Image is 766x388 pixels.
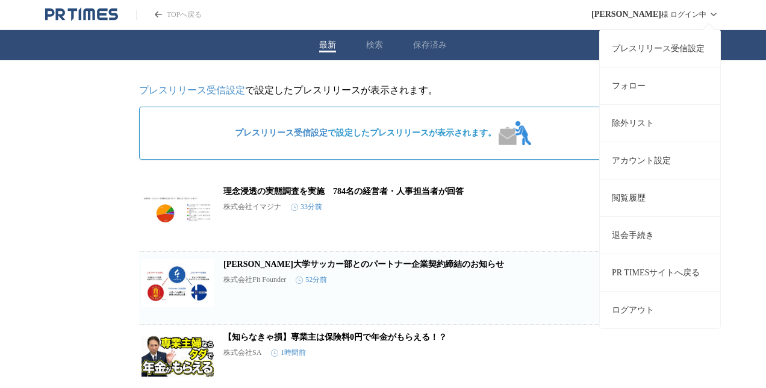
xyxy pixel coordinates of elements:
[600,67,720,104] a: フォロー
[223,202,281,212] p: 株式会社イマジナ
[600,216,720,254] a: 退会手続き
[223,187,464,196] a: 理念浸透の実態調査を実施 784名の経営者・人事担当者が回答
[600,30,720,67] a: プレスリリース受信設定
[296,275,327,285] time: 52分前
[223,348,261,358] p: 株式会社SA
[45,7,118,22] a: PR TIMESのトップページはこちら
[600,254,720,291] a: PR TIMESサイトへ戻る
[142,186,214,234] img: 理念浸透の実態調査を実施 784名の経営者・人事担当者が回答
[291,202,322,212] time: 33分前
[223,333,447,342] a: 【知らなきゃ損】専業主は保険料0円で年金がもらえる！？
[139,84,627,97] p: で設定したプレスリリースが表示されます。
[600,142,720,179] a: アカウント設定
[600,179,720,216] a: 閲覧履歴
[271,348,306,358] time: 1時間前
[591,10,661,19] span: [PERSON_NAME]
[223,275,286,285] p: 株式会社Fit Founder
[413,40,447,51] button: 保存済み
[600,104,720,142] a: 除外リスト
[235,128,328,137] a: プレスリリース受信設定
[366,40,383,51] button: 検索
[319,40,336,51] button: 最新
[223,260,504,269] a: [PERSON_NAME]大学サッカー部とのパートナー企業契約締結のお知らせ
[139,85,245,95] a: プレスリリース受信設定
[136,10,202,20] a: PR TIMESのトップページはこちら
[600,291,720,328] button: ログアウト
[142,332,214,380] img: 【知らなきゃ損】専業主は保険料0円で年金がもらえる！？
[235,128,496,139] span: で設定したプレスリリースが表示されます。
[142,259,214,307] img: 南山大学サッカー部とのパートナー企業契約締結のお知らせ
